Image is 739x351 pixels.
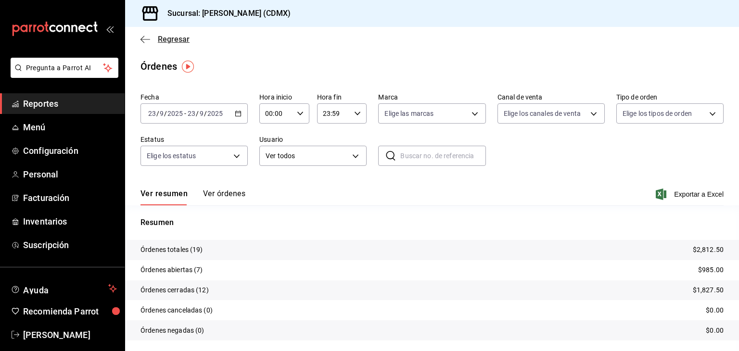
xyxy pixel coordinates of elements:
[140,326,204,336] p: Órdenes negadas (0)
[400,146,485,165] input: Buscar no. de referencia
[140,94,248,100] label: Fecha
[706,305,724,315] p: $0.00
[23,121,117,134] span: Menú
[26,63,103,73] span: Pregunta a Parrot AI
[23,215,117,228] span: Inventarios
[140,189,188,205] button: Ver resumen
[698,265,724,275] p: $985.00
[259,136,367,143] label: Usuario
[140,35,190,44] button: Regresar
[164,110,167,117] span: /
[140,285,209,295] p: Órdenes cerradas (12)
[148,110,156,117] input: --
[23,305,117,318] span: Recomienda Parrot
[497,94,605,100] label: Canal de venta
[23,283,104,294] span: Ayuda
[167,110,183,117] input: ----
[196,110,199,117] span: /
[182,61,194,73] img: Tooltip marker
[187,110,196,117] input: --
[140,265,203,275] p: Órdenes abiertas (7)
[204,110,207,117] span: /
[23,144,117,157] span: Configuración
[160,8,291,19] h3: Sucursal: [PERSON_NAME] (CDMX)
[693,245,724,255] p: $2,812.50
[658,188,724,200] button: Exportar a Excel
[378,94,485,100] label: Marca
[199,110,204,117] input: --
[140,217,724,228] p: Resumen
[23,328,117,341] span: [PERSON_NAME]
[184,110,186,117] span: -
[147,151,196,161] span: Elige los estatus
[140,59,177,74] div: Órdenes
[7,70,118,80] a: Pregunta a Parrot AI
[23,191,117,204] span: Facturación
[203,189,245,205] button: Ver órdenes
[259,94,309,100] label: Hora inicio
[623,109,692,118] span: Elige los tipos de orden
[23,168,117,181] span: Personal
[140,245,203,255] p: Órdenes totales (19)
[158,35,190,44] span: Regresar
[140,305,213,315] p: Órdenes canceladas (0)
[11,58,118,78] button: Pregunta a Parrot AI
[384,109,433,118] span: Elige las marcas
[266,151,349,161] span: Ver todos
[207,110,223,117] input: ----
[156,110,159,117] span: /
[23,238,117,251] span: Suscripción
[159,110,164,117] input: --
[140,189,245,205] div: navigation tabs
[23,97,117,110] span: Reportes
[693,285,724,295] p: $1,827.50
[317,94,367,100] label: Hora fin
[106,25,114,33] button: open_drawer_menu
[616,94,724,100] label: Tipo de orden
[706,326,724,336] p: $0.00
[140,136,248,143] label: Estatus
[504,109,581,118] span: Elige los canales de venta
